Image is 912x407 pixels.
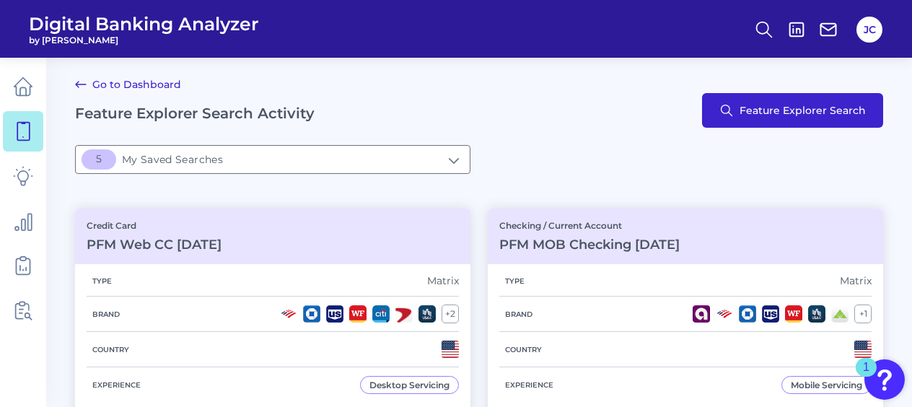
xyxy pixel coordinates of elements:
[864,359,905,400] button: Open Resource Center, 1 new notification
[863,367,869,386] div: 1
[499,220,680,231] p: Checking / Current Account
[499,345,548,354] h5: Country
[791,380,862,390] div: Mobile Servicing
[29,35,259,45] span: by [PERSON_NAME]
[740,105,866,116] span: Feature Explorer Search
[29,13,259,35] span: Digital Banking Analyzer
[499,380,559,390] h5: Experience
[87,237,222,253] h3: PFM Web CC [DATE]
[499,276,530,286] h5: Type
[75,76,181,93] a: Go to Dashboard
[87,220,222,231] p: Credit Card
[427,274,459,287] div: Matrix
[87,310,126,319] h5: Brand
[499,237,680,253] h3: PFM MOB Checking [DATE]
[702,93,883,128] button: Feature Explorer Search
[856,17,882,43] button: JC
[442,305,459,323] div: + 2
[369,380,450,390] div: Desktop Servicing
[87,276,118,286] h5: Type
[87,345,135,354] h5: Country
[499,310,538,319] h5: Brand
[840,274,872,287] div: Matrix
[75,105,315,122] h2: Feature Explorer Search Activity
[87,380,146,390] h5: Experience
[854,305,872,323] div: + 1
